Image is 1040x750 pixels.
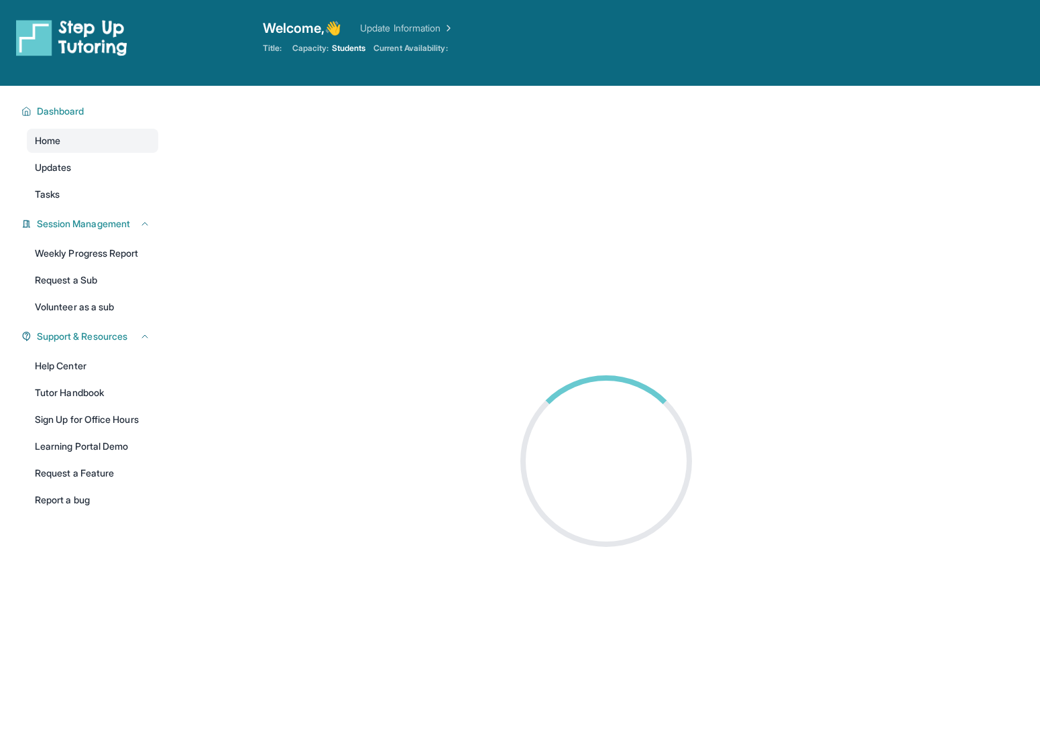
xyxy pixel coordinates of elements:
span: Home [35,134,60,147]
span: Title: [263,43,282,54]
a: Report a bug [27,488,158,512]
span: Updates [35,161,72,174]
span: Students [332,43,366,54]
span: Dashboard [37,105,84,118]
span: Capacity: [292,43,329,54]
a: Update Information [360,21,454,35]
a: Request a Sub [27,268,158,292]
img: logo [16,19,127,56]
a: Tutor Handbook [27,381,158,405]
span: Current Availability: [373,43,447,54]
img: Chevron Right [441,21,454,35]
a: Weekly Progress Report [27,241,158,265]
a: Home [27,129,158,153]
a: Help Center [27,354,158,378]
button: Dashboard [32,105,150,118]
span: Welcome, 👋 [263,19,342,38]
span: Session Management [37,217,130,231]
a: Request a Feature [27,461,158,485]
a: Tasks [27,182,158,206]
a: Sign Up for Office Hours [27,408,158,432]
span: Tasks [35,188,60,201]
a: Updates [27,155,158,180]
button: Session Management [32,217,150,231]
a: Volunteer as a sub [27,295,158,319]
span: Support & Resources [37,330,127,343]
button: Support & Resources [32,330,150,343]
a: Learning Portal Demo [27,434,158,458]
